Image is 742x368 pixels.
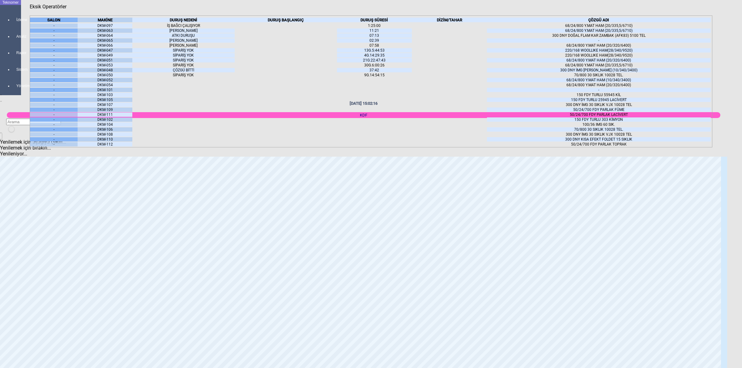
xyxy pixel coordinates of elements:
[337,18,412,22] div: DURUŞ SÜRESİ
[78,23,132,28] div: DKM-097
[30,33,78,38] div: -
[337,53,412,57] div: 4G.14:29:35
[30,83,78,87] div: -
[412,18,487,22] div: DİZİM/TAHAR
[132,53,235,57] div: SİPARİŞ YOK
[487,58,711,62] div: 68/24/800 Y.MAT HAM (20/320/6400)
[78,127,132,132] div: DKM-106
[337,58,412,62] div: 21G.22:47:43
[78,122,132,127] div: DKM-104
[30,112,78,117] div: -
[235,18,337,22] div: DURUŞ BAŞLANGIÇ
[78,137,132,142] div: DKM-110
[78,38,132,43] div: DKM-065
[78,48,132,53] div: DKM-047
[337,63,412,67] div: 30G.6:00:26
[78,73,132,77] div: DKM-050
[30,53,78,57] div: -
[78,78,132,82] div: DKM-052
[78,53,132,57] div: DKM-049
[30,43,78,48] div: -
[30,88,78,92] div: -
[337,23,412,28] div: 1:25:00
[30,63,78,67] div: -
[132,58,235,62] div: SİPARİŞ YOK
[487,108,711,112] div: 50/24/700 FDY PARLAK FÜME
[78,83,132,87] div: DKM-054
[132,73,235,77] div: SİPARİŞ YOK
[132,33,235,38] div: ATKI DURUŞU
[30,68,78,72] div: -
[30,38,78,43] div: -
[337,28,412,33] div: 11:21
[487,28,711,33] div: 68/24/800 Y.MAT HAM (20/335,5/6710)
[30,23,78,28] div: -
[487,83,711,87] div: 68/24/800 Y.MAT HAM (20/320/6400)
[337,48,412,53] div: 13G.5:44:53
[78,18,132,22] div: MAKİNE
[78,108,132,112] div: DKM-109
[487,78,711,82] div: 68/24/800 Y.MAT HAM (10/340/3400)
[30,127,78,132] div: -
[78,68,132,72] div: DKM-048
[487,103,711,107] div: 300 DNY İMG 30 SIKLIK VJX 10028 TEL
[487,33,711,38] div: 300 DNY DOĞAL FLAM KAR ZAMBAK (AFK83) 5100 TEL
[487,112,711,117] div: 50/24/700 FDY PARLAK LACİVERT
[78,43,132,48] div: DKM-066
[487,132,711,137] div: 300 DNY İMG 30 SIKLIK VJX 10028 TEL
[487,53,711,57] div: 220/168 WOOLLIKE HAM(28/340/9520)
[132,23,235,28] div: İŞ BAĞCI ÇALIŞIYOR
[30,48,78,53] div: -
[487,73,711,77] div: 70/800 30 SIKLIK 10028 TEL.
[78,98,132,102] div: DKM-105
[487,98,711,102] div: 150 FDY TURLU 25945 LACİVERT
[487,137,711,142] div: 300 DNY KISA EFEKT FOLDET 15 SIKLIK
[30,4,72,10] div: Eksik Operatörler
[30,18,78,22] div: SALON
[487,88,711,92] div: -
[337,73,412,77] div: 9G.14:54:15
[30,142,78,146] div: -
[487,63,711,67] div: 68/24/800 Y.MAT HAM (20/335,5/6710)
[30,58,78,62] div: -
[30,28,78,33] div: -
[487,23,711,28] div: 68/24/800 Y.MAT HAM (20/335,5/6710)
[30,122,78,127] div: -
[78,93,132,97] div: DKM-103
[78,103,132,107] div: DKM-107
[337,33,412,38] div: 07:13
[132,43,235,48] div: [PERSON_NAME]
[487,142,711,146] div: 50/24/700 FDY PARLAK TOPRAK
[487,43,711,48] div: 68/24/800 Y.MAT HAM (20/320/6400)
[78,112,132,117] div: DKM-111
[337,68,412,72] div: 37:42
[30,73,78,77] div: -
[132,63,235,67] div: SİPARİŞ YOK
[30,117,78,122] div: -
[487,38,711,43] div: -
[30,93,78,97] div: -
[337,38,412,43] div: 02:39
[30,108,78,112] div: -
[30,132,78,137] div: -
[487,93,711,97] div: 150 FDY TURLU 55945 KİL
[30,78,78,82] div: -
[487,18,711,22] div: ÇÖZGÜ ADI
[78,117,132,122] div: DKM-102
[78,28,132,33] div: DKM-063
[78,88,132,92] div: DKM-101
[487,122,711,127] div: 100/36 IMG 60 SIK.
[78,33,132,38] div: DKM-064
[132,48,235,53] div: SİPARİŞ YOK
[78,58,132,62] div: DKM-051
[30,103,78,107] div: -
[132,38,235,43] div: [PERSON_NAME]
[487,117,711,122] div: 150 FDY TURLU 303 KİMYON
[487,48,711,53] div: 220/168 WOOLLIKE HAM(28/340/9520)
[30,137,78,142] div: -
[30,98,78,102] div: -
[78,63,132,67] div: DKM-053
[132,18,235,22] div: DURUŞ NEDENİ
[78,132,132,137] div: DKM-108
[487,68,711,72] div: 300 DNY İMG [PERSON_NAME] (10/340/3400)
